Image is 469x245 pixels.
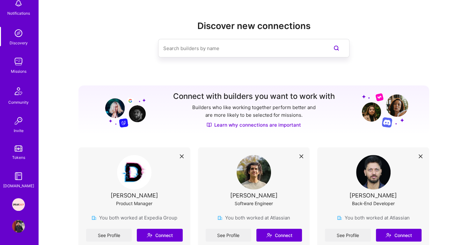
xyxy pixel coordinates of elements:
a: Learn why connections are important [207,122,301,128]
a: See Profile [206,229,251,241]
img: Grow your network [362,93,408,128]
div: Invite [14,127,24,134]
div: Software Engineer [235,200,273,207]
i: icon Close [419,154,422,158]
a: Speakeasy: Software Engineer to help Customers write custom functions [11,198,26,211]
a: User Avatar [11,220,26,233]
img: teamwork [12,55,25,68]
div: Tokens [12,154,25,161]
div: You both worked at Atlassian [337,214,410,221]
div: You both worked at Expedia Group [92,214,177,221]
img: User Avatar [237,155,271,189]
img: Community [11,84,26,99]
div: Notifications [7,10,30,17]
button: Connect [137,229,182,241]
button: Connect [376,229,421,241]
h3: Connect with builders you want to work with [173,92,335,101]
div: Product Manager [116,200,152,207]
div: Back-End Developer [352,200,395,207]
img: User Avatar [12,220,25,233]
i: icon Connect [147,232,152,238]
div: [PERSON_NAME] [111,192,158,199]
img: tokens [15,145,22,152]
div: Missions [11,68,26,75]
i: icon Close [299,154,303,158]
a: See Profile [325,229,370,241]
button: Connect [256,229,302,241]
input: Search builders by name [163,40,319,56]
i: icon Connect [266,232,272,238]
div: Community [8,99,29,106]
img: company icon [217,215,223,220]
img: discovery [12,27,25,40]
a: See Profile [86,229,132,241]
img: Invite [12,115,25,127]
img: Speakeasy: Software Engineer to help Customers write custom functions [12,198,25,211]
img: User Avatar [356,155,391,189]
div: [DOMAIN_NAME] [3,182,34,189]
div: [PERSON_NAME] [230,192,277,199]
div: You both worked at Atlassian [217,214,290,221]
img: User Avatar [117,155,151,189]
img: company icon [337,215,342,220]
div: Discovery [10,40,28,46]
h2: Discover new connections [78,21,429,31]
img: Discover [207,122,212,128]
i: icon Close [180,154,184,158]
img: company icon [92,215,97,220]
img: guide book [12,170,25,182]
i: icon Connect [385,232,391,238]
i: icon SearchPurple [333,44,340,52]
div: [PERSON_NAME] [349,192,397,199]
img: Grow your network [99,93,146,128]
p: Builders who like working together perform better and are more likely to be selected for missions. [191,104,317,119]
